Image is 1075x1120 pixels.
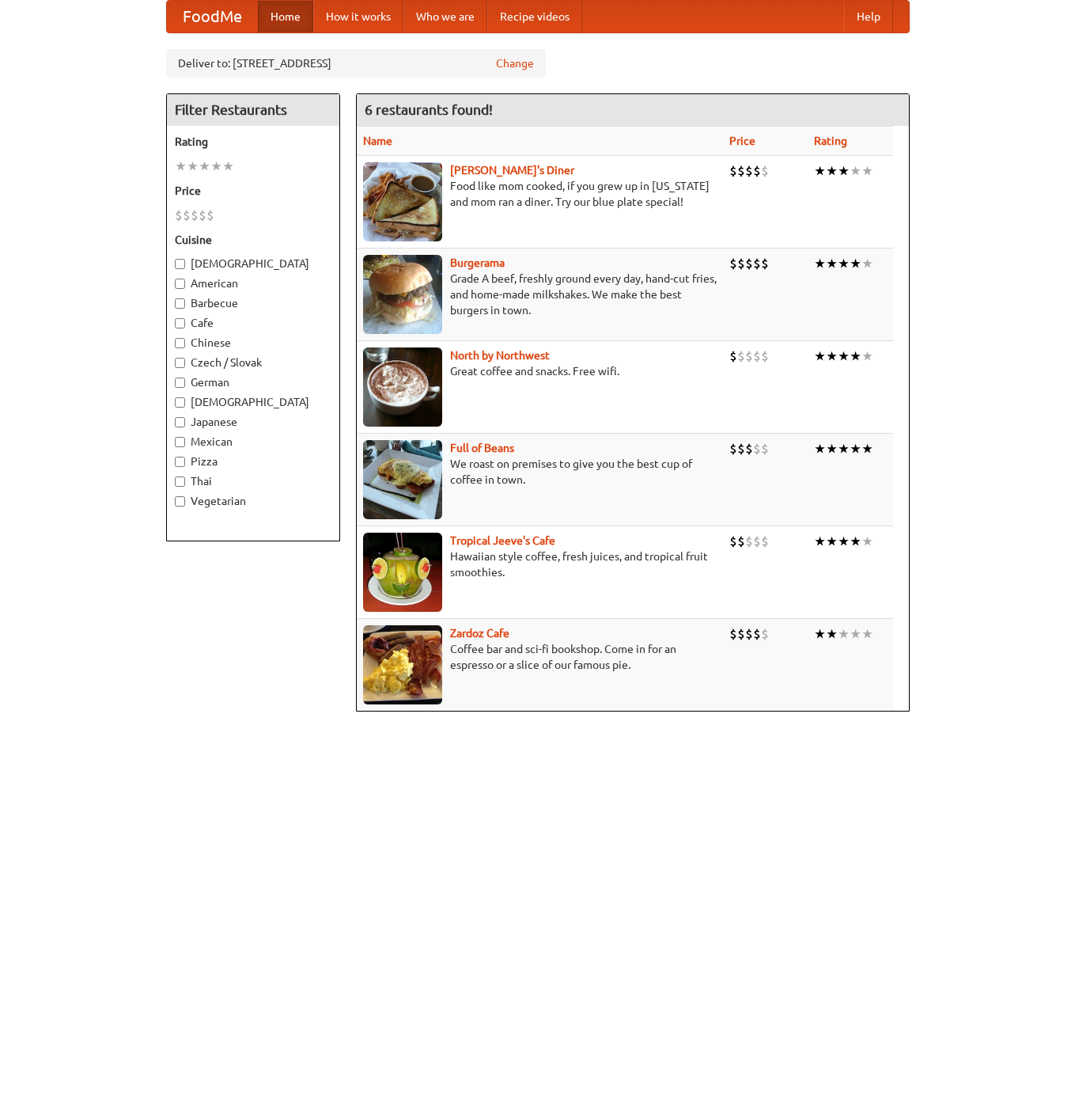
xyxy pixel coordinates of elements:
[175,134,331,150] h5: Rating
[175,279,185,289] input: American
[313,1,403,32] a: How it works
[403,1,487,32] a: Who we are
[861,625,873,643] li: ★
[363,456,717,488] p: We roast on premises to give you the best cup of coffee in town.
[753,625,761,643] li: $
[826,347,838,365] li: ★
[175,434,331,450] label: Mexican
[363,271,717,318] p: Grade A beef, freshly ground every day, hand-cut fries, and home-made milkshakes. We make the bes...
[175,496,185,507] input: Vegetarian
[826,625,838,643] li: ★
[199,207,206,224] li: $
[861,255,873,272] li: ★
[814,162,826,180] li: ★
[363,178,717,210] p: Food like mom cooked, if you grew up in [US_STATE] and mom ran a diner. Try our blue plate special!
[850,533,861,550] li: ★
[814,135,847,147] a: Rating
[175,437,185,447] input: Mexican
[175,275,331,291] label: American
[745,533,753,550] li: $
[363,625,442,704] img: zardoz.jpg
[363,549,717,580] p: Hawaiian style coffee, fresh juices, and tropical fruit smoothies.
[838,533,850,550] li: ★
[450,164,574,177] a: [PERSON_NAME]'s Diner
[826,255,838,272] li: ★
[187,158,199,175] li: ★
[175,232,331,248] h5: Cuisine
[450,349,550,362] a: North by Northwest
[175,335,331,351] label: Chinese
[850,347,861,365] li: ★
[175,394,331,410] label: [DEMOGRAPHIC_DATA]
[729,533,737,550] li: $
[814,255,826,272] li: ★
[814,625,826,643] li: ★
[175,183,331,199] h5: Price
[166,49,546,78] div: Deliver to: [STREET_ADDRESS]
[175,315,331,331] label: Cafe
[850,440,861,457] li: ★
[729,135,755,147] a: Price
[761,347,769,365] li: $
[745,625,753,643] li: $
[363,135,392,147] a: Name
[737,533,745,550] li: $
[850,162,861,180] li: ★
[175,457,185,467] input: Pizza
[745,347,753,365] li: $
[861,440,873,457] li: ★
[844,1,893,32] a: Help
[175,476,185,487] input: Thai
[175,298,185,309] input: Barbecue
[745,440,753,457] li: $
[210,158,222,175] li: ★
[487,1,582,32] a: Recipe videos
[175,256,331,271] label: [DEMOGRAPHIC_DATA]
[745,162,753,180] li: $
[175,259,185,269] input: [DEMOGRAPHIC_DATA]
[363,440,442,519] img: beans.jpg
[191,207,199,224] li: $
[450,256,505,269] a: Burgerama
[753,440,761,457] li: $
[206,207,214,224] li: $
[222,158,234,175] li: ★
[175,338,185,348] input: Chinese
[826,162,838,180] li: ★
[761,255,769,272] li: $
[838,162,850,180] li: ★
[729,162,737,180] li: $
[496,55,534,71] a: Change
[363,641,717,673] p: Coffee bar and sci-fi bookshop. Come in for an espresso or a slice of our famous pie.
[175,493,331,509] label: Vegetarian
[175,397,185,408] input: [DEMOGRAPHIC_DATA]
[814,533,826,550] li: ★
[826,533,838,550] li: ★
[761,440,769,457] li: $
[737,162,745,180] li: $
[861,162,873,180] li: ★
[861,347,873,365] li: ★
[363,162,442,241] img: sallys.jpg
[363,255,442,334] img: burgerama.jpg
[175,473,331,489] label: Thai
[729,255,737,272] li: $
[850,255,861,272] li: ★
[175,158,187,175] li: ★
[838,440,850,457] li: ★
[737,440,745,457] li: $
[814,347,826,365] li: ★
[175,207,183,224] li: $
[175,374,331,390] label: German
[761,625,769,643] li: $
[814,440,826,457] li: ★
[175,454,331,469] label: Pizza
[737,347,745,365] li: $
[175,417,185,427] input: Japanese
[175,295,331,311] label: Barbecue
[450,442,514,454] b: Full of Beans
[753,255,761,272] li: $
